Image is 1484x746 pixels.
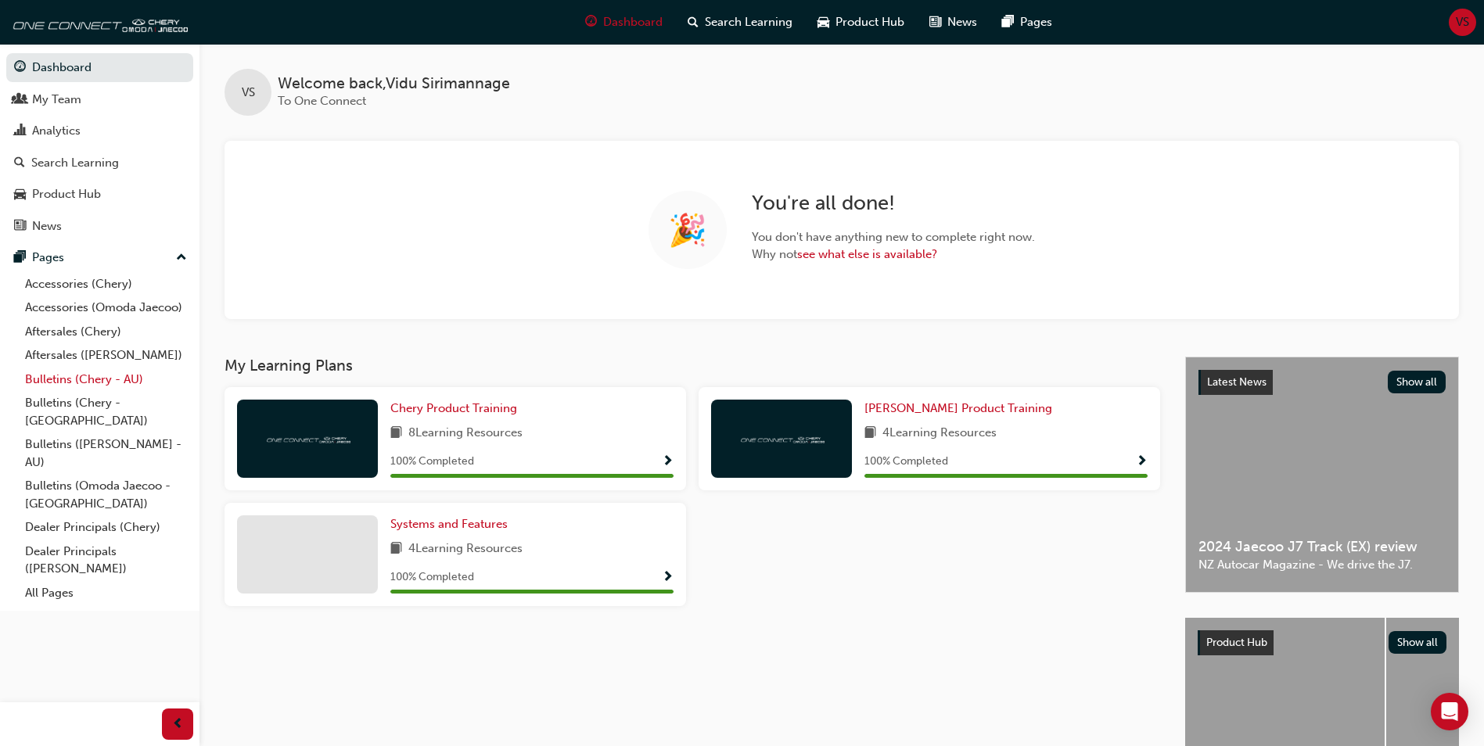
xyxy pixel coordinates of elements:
a: Aftersales ([PERSON_NAME]) [19,343,193,368]
span: book-icon [390,424,402,443]
span: [PERSON_NAME] Product Training [864,401,1052,415]
div: Analytics [32,122,81,140]
button: Show all [1388,371,1446,393]
h2: You ' re all done! [752,191,1035,216]
a: Dealer Principals (Chery) [19,515,193,540]
a: Aftersales (Chery) [19,320,193,344]
a: Bulletins (Chery - AU) [19,368,193,392]
button: VS [1449,9,1476,36]
img: oneconnect [8,6,188,38]
a: All Pages [19,581,193,605]
span: up-icon [176,248,187,268]
a: Latest NewsShow all [1198,370,1446,395]
img: oneconnect [264,431,350,446]
span: Show Progress [662,571,674,585]
div: Product Hub [32,185,101,203]
span: search-icon [688,13,699,32]
span: Systems and Features [390,517,508,531]
span: Search Learning [705,13,792,31]
a: Accessories (Omoda Jaecoo) [19,296,193,320]
a: Latest NewsShow all2024 Jaecoo J7 Track (EX) reviewNZ Autocar Magazine - We drive the J7. [1185,357,1459,593]
span: Product Hub [1206,636,1267,649]
div: Search Learning [31,154,119,172]
span: chart-icon [14,124,26,138]
div: News [32,217,62,235]
span: You don ' t have anything new to complete right now. [752,228,1035,246]
a: Chery Product Training [390,400,523,418]
span: 100 % Completed [864,453,948,471]
span: book-icon [390,540,402,559]
span: VS [1456,13,1469,31]
a: News [6,212,193,241]
span: news-icon [14,220,26,234]
a: guage-iconDashboard [573,6,675,38]
span: search-icon [14,156,25,170]
a: see what else is available? [797,247,937,261]
a: car-iconProduct Hub [805,6,917,38]
span: 2024 Jaecoo J7 Track (EX) review [1198,538,1446,556]
a: Dashboard [6,53,193,82]
button: Pages [6,243,193,272]
span: 8 Learning Resources [408,424,523,443]
span: Dashboard [603,13,663,31]
a: Search Learning [6,149,193,178]
span: pages-icon [1002,13,1014,32]
button: DashboardMy TeamAnalyticsSearch LearningProduct HubNews [6,50,193,243]
a: Product Hub [6,180,193,209]
span: NZ Autocar Magazine - We drive the J7. [1198,556,1446,574]
a: Accessories (Chery) [19,272,193,296]
button: Show Progress [662,568,674,587]
a: search-iconSearch Learning [675,6,805,38]
button: Show Progress [662,452,674,472]
a: Systems and Features [390,515,514,533]
span: car-icon [14,188,26,202]
a: Dealer Principals ([PERSON_NAME]) [19,540,193,581]
span: pages-icon [14,251,26,265]
span: Latest News [1207,375,1267,389]
button: Show Progress [1136,452,1148,472]
button: Show all [1389,631,1447,654]
span: 100 % Completed [390,568,474,586]
span: To One Connect [278,94,366,108]
span: prev-icon [172,715,184,734]
span: 100 % Completed [390,453,474,471]
div: My Team [32,91,81,109]
span: Pages [1020,13,1052,31]
a: news-iconNews [917,6,990,38]
a: Bulletins (Chery - [GEOGRAPHIC_DATA]) [19,391,193,432]
span: 4 Learning Resources [408,540,523,559]
a: Analytics [6,117,193,145]
a: My Team [6,85,193,114]
div: Pages [32,249,64,267]
span: guage-icon [585,13,597,32]
span: people-icon [14,93,26,107]
span: Chery Product Training [390,401,517,415]
span: 4 Learning Resources [882,424,997,443]
a: Bulletins (Omoda Jaecoo - [GEOGRAPHIC_DATA]) [19,474,193,515]
span: Show Progress [1136,455,1148,469]
span: VS [242,84,255,102]
span: car-icon [817,13,829,32]
span: Welcome back , Vidu Sirimannage [278,75,510,93]
span: Why not [752,246,1035,264]
span: news-icon [929,13,941,32]
span: guage-icon [14,61,26,75]
span: book-icon [864,424,876,443]
h3: My Learning Plans [225,357,1160,375]
div: Open Intercom Messenger [1431,693,1468,730]
span: News [947,13,977,31]
span: Show Progress [662,455,674,469]
a: Product HubShow all [1198,630,1446,655]
a: pages-iconPages [990,6,1065,38]
span: Product Hub [835,13,904,31]
a: [PERSON_NAME] Product Training [864,400,1058,418]
span: 🎉 [668,221,707,239]
a: Bulletins ([PERSON_NAME] - AU) [19,432,193,474]
img: oneconnect [738,431,825,446]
